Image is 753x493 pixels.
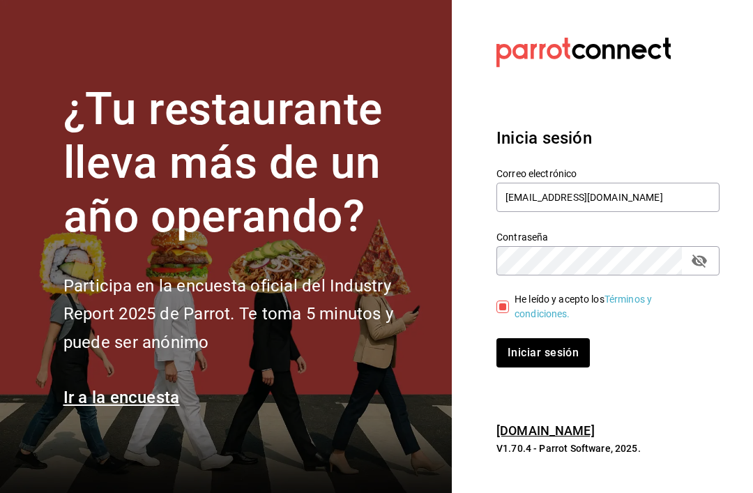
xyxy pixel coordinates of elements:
label: Correo electrónico [496,169,720,179]
div: He leído y acepto los [515,292,708,321]
input: Ingresa tu correo electrónico [496,183,720,212]
h3: Inicia sesión [496,126,720,151]
button: passwordField [687,249,711,273]
label: Contraseña [496,232,720,242]
h2: Participa en la encuesta oficial del Industry Report 2025 de Parrot. Te toma 5 minutos y puede se... [63,272,435,357]
a: Ir a la encuesta [63,388,180,407]
p: V1.70.4 - Parrot Software, 2025. [496,441,720,455]
h1: ¿Tu restaurante lleva más de un año operando? [63,83,435,243]
a: [DOMAIN_NAME] [496,423,595,438]
button: Iniciar sesión [496,338,590,367]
